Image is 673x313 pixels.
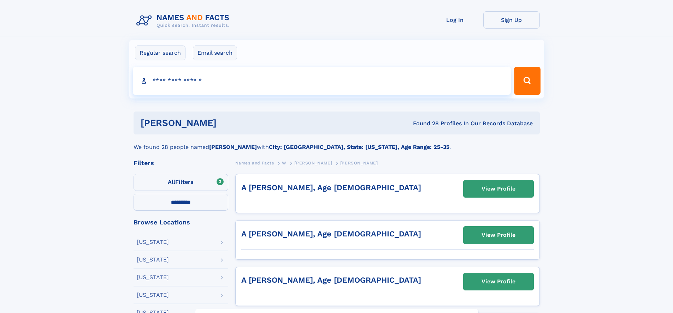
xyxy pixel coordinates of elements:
[514,67,540,95] button: Search Button
[482,181,515,197] div: View Profile
[483,11,540,29] a: Sign Up
[133,67,511,95] input: search input
[282,161,287,165] span: W
[282,158,287,167] a: W
[137,257,169,263] div: [US_STATE]
[134,174,228,191] label: Filters
[294,158,332,167] a: [PERSON_NAME]
[482,227,515,243] div: View Profile
[141,119,315,127] h1: [PERSON_NAME]
[134,219,228,225] div: Browse Locations
[315,120,533,127] div: Found 28 Profiles In Our Records Database
[464,273,533,290] a: View Profile
[209,144,257,150] b: [PERSON_NAME]
[235,158,274,167] a: Names and Facts
[464,180,533,197] a: View Profile
[134,160,228,166] div: Filters
[241,183,421,192] a: A [PERSON_NAME], Age [DEMOGRAPHIC_DATA]
[241,229,421,238] a: A [PERSON_NAME], Age [DEMOGRAPHIC_DATA]
[168,179,175,185] span: All
[464,227,533,243] a: View Profile
[294,161,332,165] span: [PERSON_NAME]
[137,292,169,298] div: [US_STATE]
[137,275,169,280] div: [US_STATE]
[134,134,540,151] div: We found 28 people named with .
[137,239,169,245] div: [US_STATE]
[135,46,185,60] label: Regular search
[482,273,515,290] div: View Profile
[340,161,378,165] span: [PERSON_NAME]
[193,46,237,60] label: Email search
[269,144,449,150] b: City: [GEOGRAPHIC_DATA], State: [US_STATE], Age Range: 25-35
[427,11,483,29] a: Log In
[241,276,421,284] a: A [PERSON_NAME], Age [DEMOGRAPHIC_DATA]
[134,11,235,30] img: Logo Names and Facts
